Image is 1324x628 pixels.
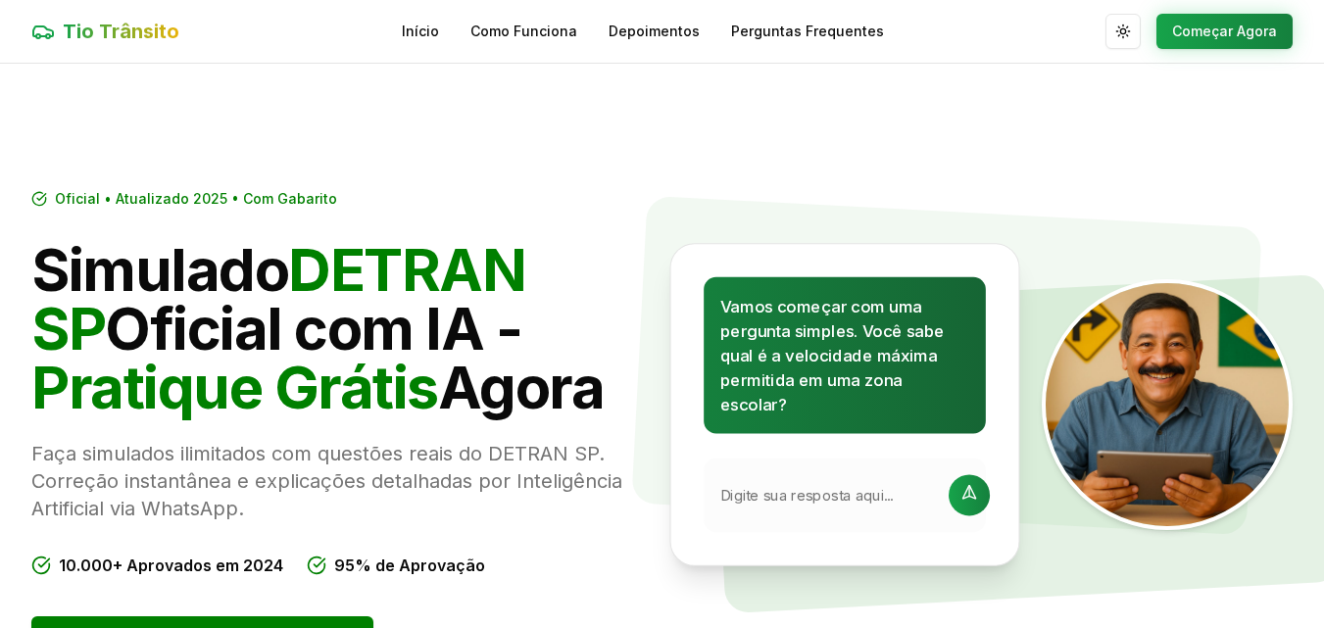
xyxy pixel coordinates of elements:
a: Tio Trânsito [31,18,179,45]
span: Tio Trânsito [63,18,179,45]
p: Vamos começar com uma pergunta simples. Você sabe qual é a velocidade máxima permitida em uma zon... [719,294,968,417]
button: Começar Agora [1156,14,1293,49]
span: DETRAN SP [31,234,525,363]
span: 10.000+ Aprovados em 2024 [59,554,283,577]
a: Depoimentos [609,22,700,41]
a: Perguntas Frequentes [731,22,884,41]
span: Pratique Grátis [31,352,438,422]
span: 95% de Aprovação [334,554,485,577]
img: Tio Trânsito [1042,279,1293,530]
span: Oficial • Atualizado 2025 • Com Gabarito [55,189,337,209]
a: Início [402,22,439,41]
p: Faça simulados ilimitados com questões reais do DETRAN SP. Correção instantânea e explicações det... [31,440,647,522]
input: Digite sua resposta aqui... [719,485,936,506]
a: Como Funciona [470,22,577,41]
h1: Simulado Oficial com IA - Agora [31,240,647,416]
